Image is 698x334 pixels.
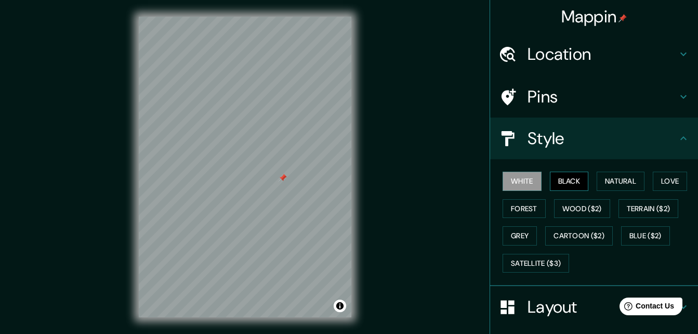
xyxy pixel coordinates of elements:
[621,226,670,246] button: Blue ($2)
[618,199,679,219] button: Terrain ($2)
[653,172,687,191] button: Love
[618,14,627,22] img: pin-icon.png
[503,172,542,191] button: White
[554,199,610,219] button: Wood ($2)
[545,226,613,246] button: Cartoon ($2)
[528,44,677,65] h4: Location
[528,86,677,107] h4: Pins
[490,76,698,118] div: Pins
[605,293,687,323] iframe: Help widget launcher
[334,300,346,312] button: Toggle attribution
[503,226,537,246] button: Grey
[490,286,698,328] div: Layout
[550,172,589,191] button: Black
[490,33,698,75] div: Location
[528,128,677,149] h4: Style
[139,17,351,317] canvas: Map
[490,118,698,159] div: Style
[597,172,644,191] button: Natural
[528,297,677,317] h4: Layout
[503,254,569,273] button: Satellite ($3)
[503,199,546,219] button: Forest
[561,6,627,27] h4: Mappin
